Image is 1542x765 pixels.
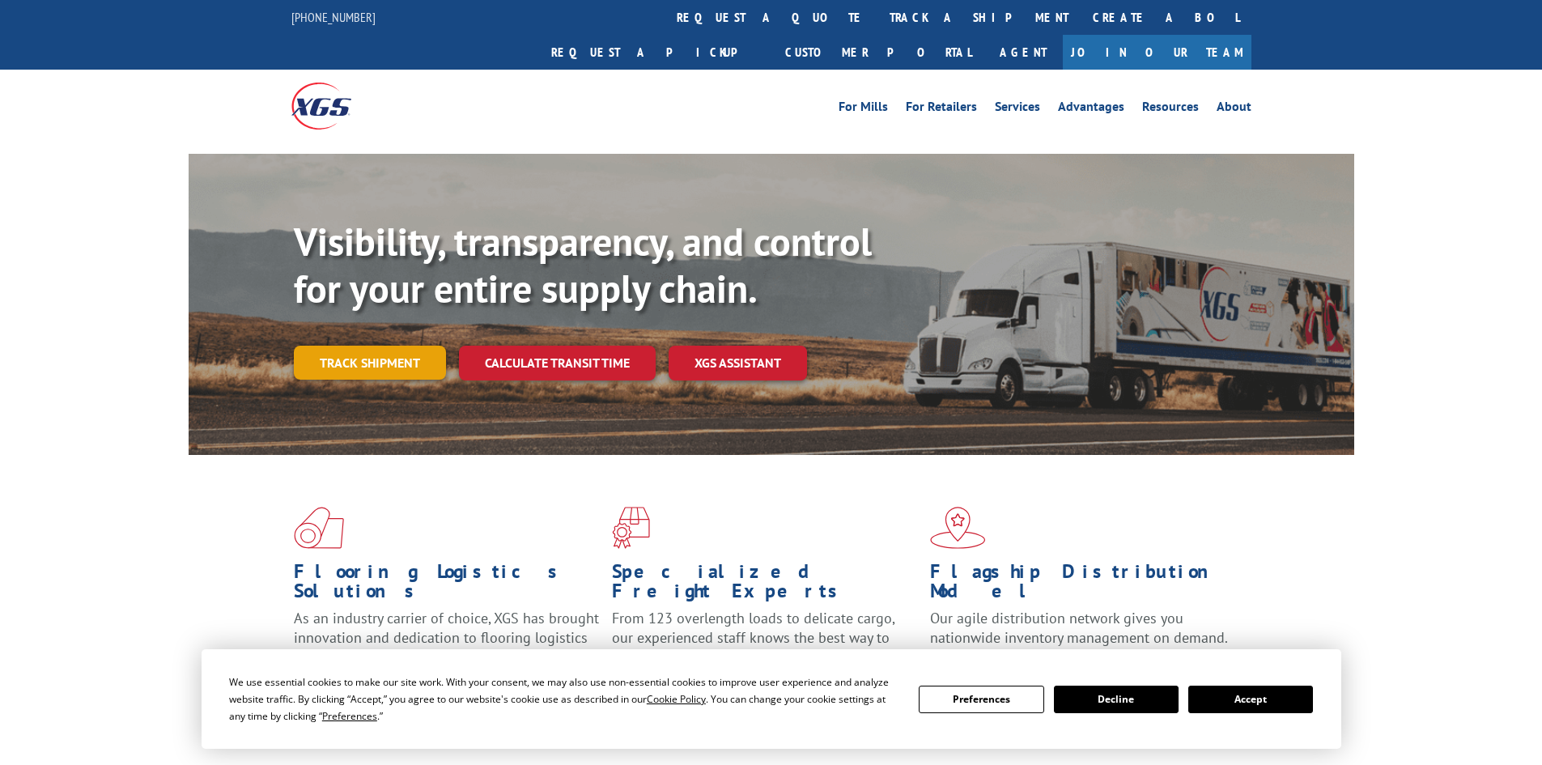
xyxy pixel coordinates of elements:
img: xgs-icon-flagship-distribution-model-red [930,507,986,549]
a: Resources [1142,100,1199,118]
h1: Flooring Logistics Solutions [294,562,600,609]
img: xgs-icon-focused-on-flooring-red [612,507,650,549]
span: Cookie Policy [647,692,706,706]
b: Visibility, transparency, and control for your entire supply chain. [294,216,872,313]
span: As an industry carrier of choice, XGS has brought innovation and dedication to flooring logistics... [294,609,599,666]
a: Agent [983,35,1063,70]
p: From 123 overlength loads to delicate cargo, our experienced staff knows the best way to move you... [612,609,918,681]
a: About [1217,100,1251,118]
div: Cookie Consent Prompt [202,649,1341,749]
a: Services [995,100,1040,118]
a: Advantages [1058,100,1124,118]
button: Accept [1188,686,1313,713]
button: Decline [1054,686,1179,713]
button: Preferences [919,686,1043,713]
a: Calculate transit time [459,346,656,380]
a: For Mills [839,100,888,118]
a: XGS ASSISTANT [669,346,807,380]
span: Our agile distribution network gives you nationwide inventory management on demand. [930,609,1228,647]
a: Request a pickup [539,35,773,70]
h1: Specialized Freight Experts [612,562,918,609]
div: We use essential cookies to make our site work. With your consent, we may also use non-essential ... [229,674,899,725]
span: Preferences [322,709,377,723]
a: Join Our Team [1063,35,1251,70]
a: For Retailers [906,100,977,118]
h1: Flagship Distribution Model [930,562,1236,609]
a: [PHONE_NUMBER] [291,9,376,25]
a: Track shipment [294,346,446,380]
img: xgs-icon-total-supply-chain-intelligence-red [294,507,344,549]
a: Customer Portal [773,35,983,70]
